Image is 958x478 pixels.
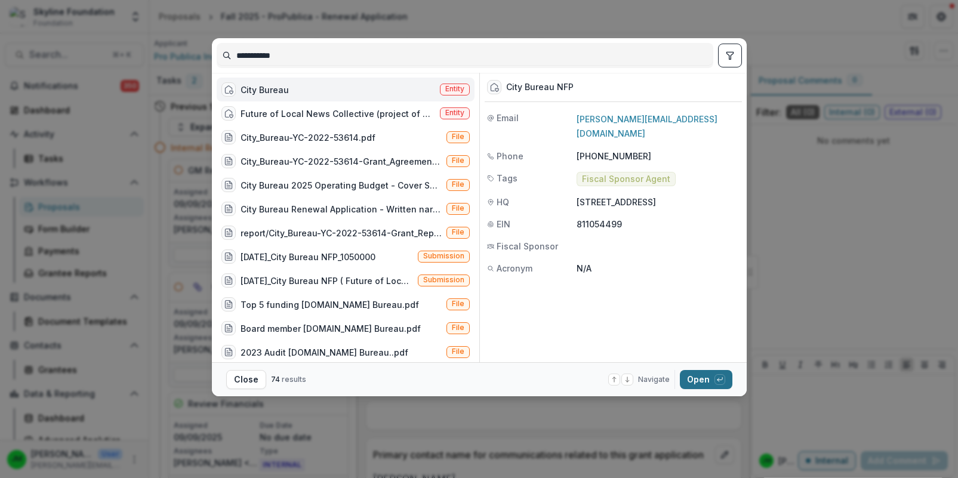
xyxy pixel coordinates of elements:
div: report/City_Bureau-YC-2022-53614-Grant_Report.pdf [241,227,442,239]
span: Submission [423,252,464,260]
p: 811054499 [577,218,740,230]
div: City_Bureau-YC-2022-53614.pdf [241,131,375,144]
span: Tags [497,172,517,184]
div: Future of Local News Collective (project of City Bureau NFP) [241,107,435,120]
div: City Bureau 2025 Operating Budget - Cover Sheet.pdf [241,179,442,192]
div: City_Bureau-YC-2022-53614-Grant_Agreement_January_17_2023.pdf [241,155,442,168]
span: results [282,375,306,384]
span: File [452,323,464,332]
span: 74 [271,375,280,384]
p: [PHONE_NUMBER] [577,150,740,162]
span: File [452,156,464,165]
span: Phone [497,150,523,162]
button: Close [226,370,266,389]
span: File [452,132,464,141]
span: Navigate [638,374,670,385]
div: City Bureau Renewal Application - Written narrative report.pdf [241,203,442,215]
p: [STREET_ADDRESS] [577,196,740,208]
span: File [452,347,464,356]
span: HQ [497,196,509,208]
span: Entity [445,85,464,93]
span: File [452,180,464,189]
span: Fiscal Sponsor [497,240,558,252]
span: EIN [497,218,510,230]
div: City Bureau [241,84,289,96]
a: [PERSON_NAME][EMAIL_ADDRESS][DOMAIN_NAME] [577,114,717,138]
div: Board member [DOMAIN_NAME] Bureau.pdf [241,322,421,335]
div: 2023 Audit [DOMAIN_NAME] Bureau..pdf [241,346,408,359]
span: Entity [445,109,464,117]
div: [DATE]_City Bureau NFP_1050000 [241,251,375,263]
span: File [452,204,464,212]
div: Top 5 funding [DOMAIN_NAME] Bureau.pdf [241,298,419,311]
p: N/A [577,262,740,275]
span: Submission [423,276,464,284]
button: Open [680,370,732,389]
div: City Bureau NFP [506,82,574,92]
button: toggle filters [718,44,742,67]
span: Acronym [497,262,532,275]
span: File [452,300,464,308]
span: File [452,228,464,236]
div: [DATE]_City Bureau NFP ( Future of Local News Collective )_600000 [241,275,413,287]
span: Email [497,112,519,124]
span: Fiscal Sponsor Agent [582,174,670,184]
